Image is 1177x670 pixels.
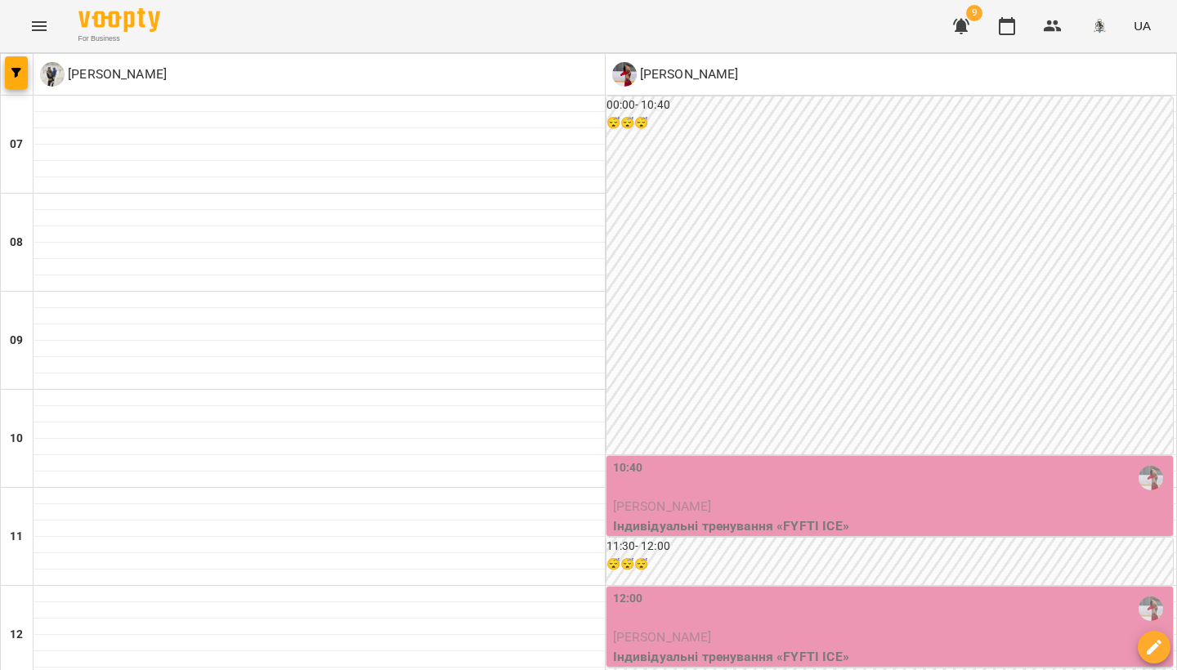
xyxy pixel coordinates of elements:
[10,626,23,644] h6: 12
[78,33,160,44] span: For Business
[1139,596,1163,621] img: Наумко Софія
[613,590,643,608] label: 12:00
[612,62,637,87] img: Н
[1134,17,1151,34] span: UA
[65,65,167,84] p: [PERSON_NAME]
[1088,15,1111,38] img: 8c829e5ebed639b137191ac75f1a07db.png
[637,65,739,84] p: [PERSON_NAME]
[612,62,739,87] a: Н [PERSON_NAME]
[613,516,1170,536] p: Індивідуальні тренування «FYFTI ICE»
[10,234,23,252] h6: 08
[966,5,982,21] span: 9
[20,7,59,46] button: Menu
[613,647,1170,667] p: Індивідуальні тренування «FYFTI ICE»
[78,8,160,32] img: Voopty Logo
[10,528,23,546] h6: 11
[40,62,65,87] img: Б
[613,498,712,514] span: [PERSON_NAME]
[40,62,167,87] a: Б [PERSON_NAME]
[1139,466,1163,490] img: Наумко Софія
[10,332,23,350] h6: 09
[10,430,23,448] h6: 10
[606,96,1174,114] h6: 00:00 - 10:40
[612,62,739,87] div: Наумко Софія
[613,459,643,477] label: 10:40
[10,136,23,154] h6: 07
[613,629,712,645] span: [PERSON_NAME]
[40,62,167,87] div: Бабін Микола
[606,114,1174,132] h6: 😴😴😴
[1127,11,1157,41] button: UA
[606,538,1174,556] h6: 11:30 - 12:00
[606,556,1174,574] h6: 😴😴😴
